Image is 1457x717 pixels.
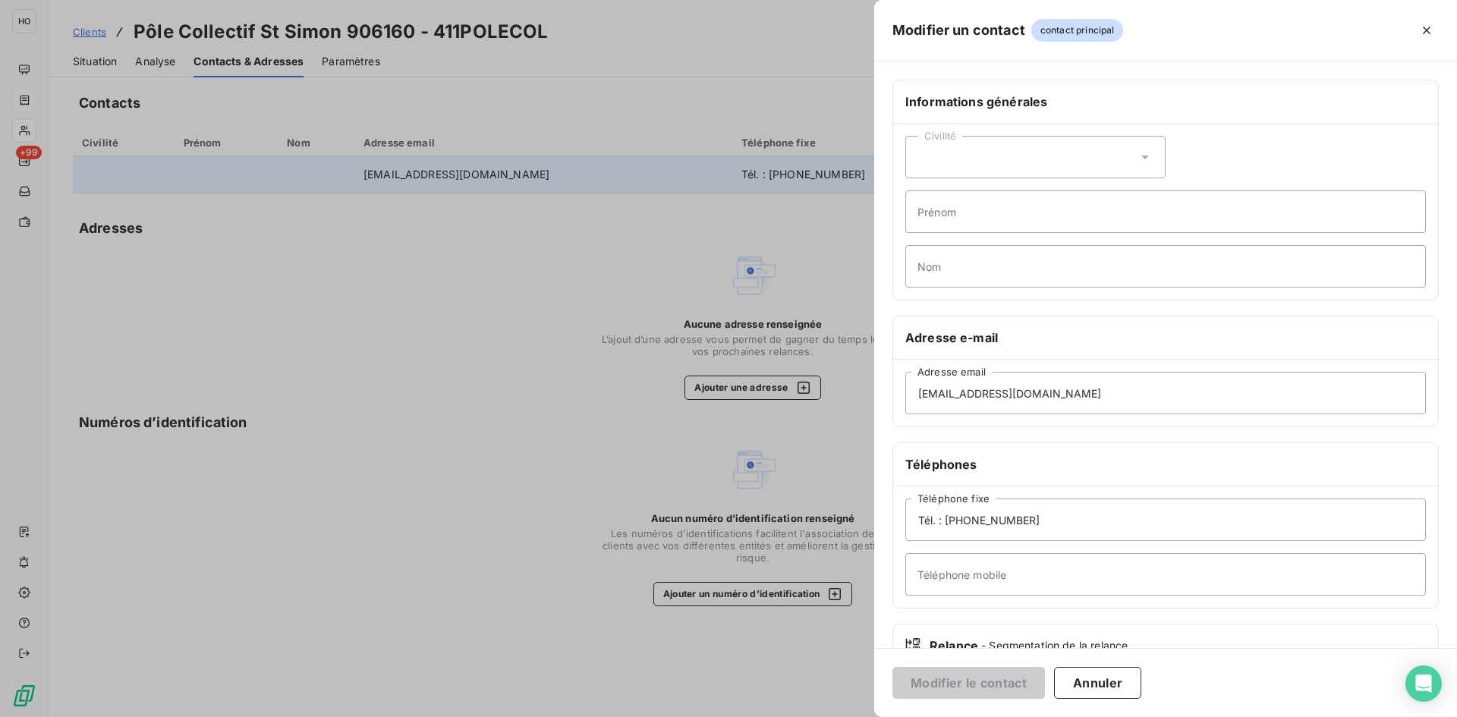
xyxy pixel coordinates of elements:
[905,372,1426,414] input: placeholder
[905,245,1426,288] input: placeholder
[1405,665,1442,702] div: Open Intercom Messenger
[892,20,1025,41] h5: Modifier un contact
[1054,667,1141,699] button: Annuler
[905,93,1426,111] h6: Informations générales
[981,638,1128,653] span: - Segmentation de la relance
[905,553,1426,596] input: placeholder
[892,667,1045,699] button: Modifier le contact
[905,329,1426,347] h6: Adresse e-mail
[905,498,1426,541] input: placeholder
[905,455,1426,473] h6: Téléphones
[1031,19,1124,42] span: contact principal
[905,190,1426,233] input: placeholder
[905,637,1426,655] div: Relance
